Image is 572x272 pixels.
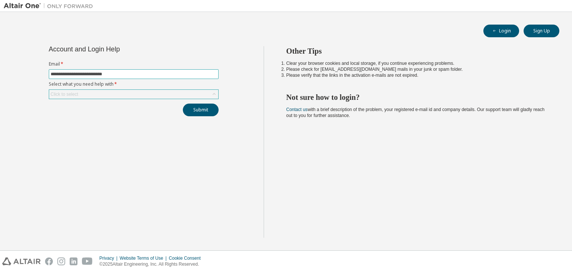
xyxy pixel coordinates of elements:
div: Cookie Consent [169,255,205,261]
li: Clear your browser cookies and local storage, if you continue experiencing problems. [286,60,546,66]
div: Website Terms of Use [120,255,169,261]
button: Submit [183,104,219,116]
img: facebook.svg [45,257,53,265]
button: Login [483,25,519,37]
div: Click to select [51,91,78,97]
p: © 2025 Altair Engineering, Inc. All Rights Reserved. [99,261,205,268]
li: Please check for [EMAIL_ADDRESS][DOMAIN_NAME] mails in your junk or spam folder. [286,66,546,72]
li: Please verify that the links in the activation e-mails are not expired. [286,72,546,78]
a: Contact us [286,107,308,112]
label: Select what you need help with [49,81,219,87]
h2: Not sure how to login? [286,92,546,102]
div: Click to select [49,90,218,99]
img: Altair One [4,2,97,10]
label: Email [49,61,219,67]
h2: Other Tips [286,46,546,56]
img: instagram.svg [57,257,65,265]
img: altair_logo.svg [2,257,41,265]
button: Sign Up [524,25,559,37]
div: Account and Login Help [49,46,185,52]
div: Privacy [99,255,120,261]
img: youtube.svg [82,257,93,265]
span: with a brief description of the problem, your registered e-mail id and company details. Our suppo... [286,107,545,118]
img: linkedin.svg [70,257,77,265]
